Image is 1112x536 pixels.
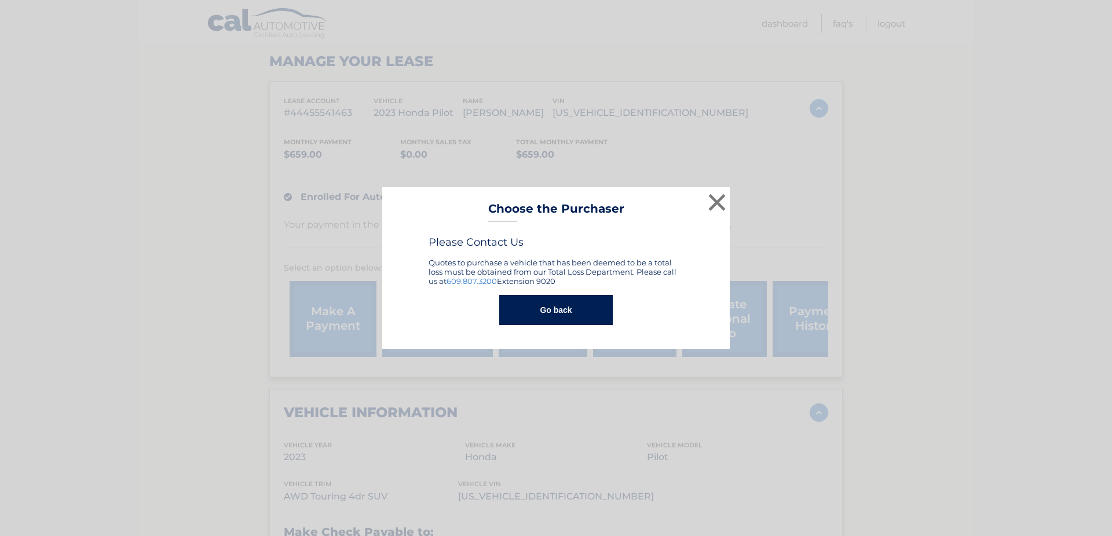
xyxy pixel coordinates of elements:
[429,236,683,286] div: Quotes to purchase a vehicle that has been deemed to be a total loss must be obtained from our To...
[705,191,729,214] button: ×
[488,202,624,222] h3: Choose the Purchaser
[499,295,612,325] button: Go back
[447,276,497,286] a: 609.807.3200
[429,236,683,249] h4: Please Contact Us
